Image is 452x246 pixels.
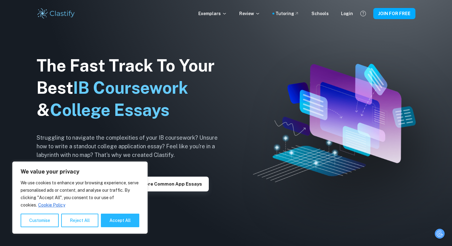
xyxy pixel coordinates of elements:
[38,202,65,208] a: Cookie Policy
[12,162,148,234] div: We value your privacy
[37,133,227,159] h6: Struggling to navigate the complexities of your IB coursework? Unsure how to write a standout col...
[37,7,76,20] img: Clastify logo
[129,181,209,187] a: Explore Common App essays
[129,177,209,191] button: Explore Common App essays
[61,214,98,227] button: Reject All
[373,8,415,19] button: JOIN FOR FREE
[358,8,368,19] button: Help and Feedback
[37,55,227,121] h1: The Fast Track To Your Best &
[73,78,188,97] span: IB Coursework
[21,179,139,209] p: We use cookies to enhance your browsing experience, serve personalised ads or content, and analys...
[21,168,139,175] p: We value your privacy
[239,10,260,17] p: Review
[276,10,299,17] a: Tutoring
[101,214,139,227] button: Accept All
[198,10,227,17] p: Exemplars
[311,10,329,17] a: Schools
[341,10,353,17] a: Login
[50,100,169,120] span: College Essays
[253,64,416,182] img: Clastify hero
[21,214,59,227] button: Customise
